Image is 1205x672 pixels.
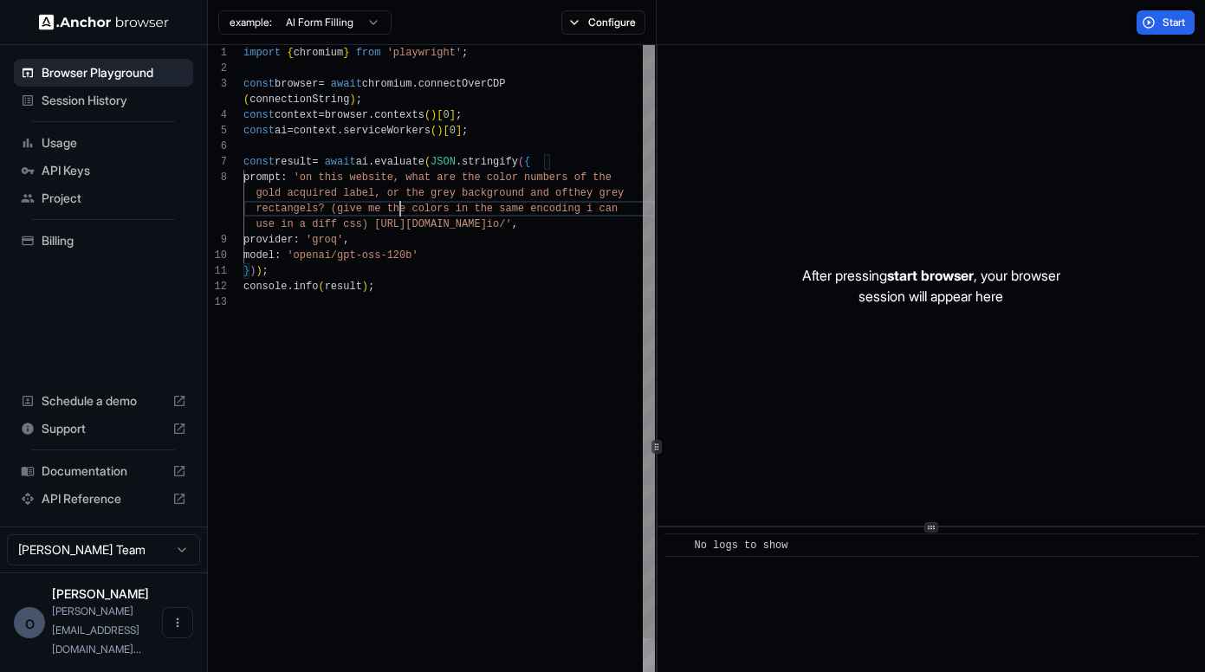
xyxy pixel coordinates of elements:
span: chromium [362,78,412,90]
span: import [243,47,281,59]
span: example: [230,16,272,29]
span: chromium [294,47,344,59]
span: gold acquired label, or the grey background and of [256,187,567,199]
span: context [294,125,337,137]
span: ) [431,109,437,121]
div: Billing [14,227,193,255]
div: Browser Playground [14,59,193,87]
span: Start [1163,16,1187,29]
span: ai [356,156,368,168]
span: contexts [374,109,424,121]
span: ; [462,125,468,137]
div: Session History [14,87,193,114]
span: API Reference [42,490,165,507]
span: : [294,234,300,246]
span: = [312,156,318,168]
span: start browser [887,267,974,284]
span: const [243,156,275,168]
span: ( [243,94,249,106]
span: ai [275,125,287,137]
span: prompt [243,171,281,184]
span: = [287,125,293,137]
span: JSON [431,156,456,168]
span: ] [456,125,462,137]
span: } [343,47,349,59]
span: Browser Playground [42,64,186,81]
span: { [287,47,293,59]
span: ] [450,109,456,121]
span: ( [431,125,437,137]
span: Project [42,190,186,207]
span: ; [356,94,362,106]
div: API Reference [14,485,193,513]
div: Project [14,184,193,212]
span: ) [349,94,355,106]
span: stringify [462,156,518,168]
span: ) [362,281,368,293]
span: olga@emerge.ventures [52,604,141,656]
span: ( [518,156,524,168]
span: Documentation [42,462,165,480]
span: . [287,281,293,293]
span: } [243,265,249,277]
div: 12 [208,279,227,294]
span: browser [275,78,318,90]
span: use in a diff css) [URL][DOMAIN_NAME] [256,218,486,230]
span: 'openai/gpt-oss-120b' [287,249,418,262]
span: info [294,281,319,293]
span: they grey [567,187,624,199]
span: model [243,249,275,262]
div: 3 [208,76,227,92]
span: ; [368,281,374,293]
span: const [243,78,275,90]
button: Configure [561,10,645,35]
span: connectionString [249,94,349,106]
div: 2 [208,61,227,76]
p: After pressing , your browser session will appear here [802,265,1060,307]
div: 13 [208,294,227,310]
span: Session History [42,92,186,109]
span: from [356,47,381,59]
span: . [337,125,343,137]
span: No logs to show [694,540,787,552]
span: await [325,156,356,168]
span: ) [249,265,256,277]
span: 'on this website, what are the color numbers of th [294,171,606,184]
span: Billing [42,232,186,249]
span: io/' [487,218,512,230]
span: context [275,109,318,121]
div: Usage [14,129,193,157]
div: 9 [208,232,227,248]
span: . [411,78,418,90]
span: = [318,109,324,121]
div: Schedule a demo [14,387,193,415]
span: ( [424,109,431,121]
div: 6 [208,139,227,154]
div: o [14,607,45,638]
span: const [243,109,275,121]
span: . [368,109,374,121]
span: connectOverCDP [418,78,506,90]
div: 1 [208,45,227,61]
div: 8 [208,170,227,185]
span: . [368,156,374,168]
div: Documentation [14,457,193,485]
span: ; [456,109,462,121]
span: . [456,156,462,168]
span: 0 [450,125,456,137]
span: e [606,171,612,184]
span: console [243,281,287,293]
span: : [275,249,281,262]
span: : [281,171,287,184]
span: ) [437,125,443,137]
span: ( [424,156,431,168]
span: browser [325,109,368,121]
span: ( [318,281,324,293]
span: 0 [443,109,449,121]
div: 7 [208,154,227,170]
span: [ [437,109,443,121]
span: 'groq' [306,234,343,246]
span: Support [42,420,165,437]
div: 5 [208,123,227,139]
img: Anchor Logo [39,14,169,30]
